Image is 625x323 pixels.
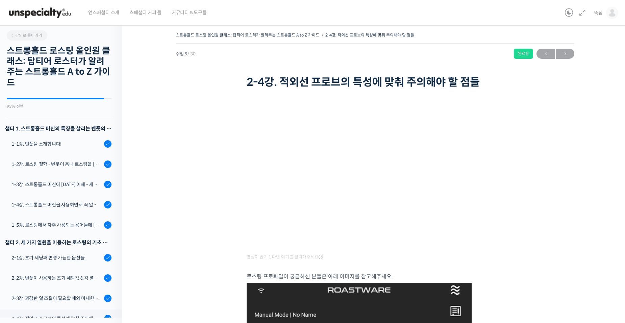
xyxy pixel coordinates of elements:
[11,140,102,148] div: 1-1강. 벤풋을 소개합니다!
[247,254,323,260] span: 영상이 끊기신다면 여기를 클릭해주세요
[11,315,102,322] div: 2-4강. 적외선 프로브의 특성에 맞춰 주의해야 할 점들
[11,254,102,262] div: 2-1강. 초기 세팅과 변경 가능한 옵션들
[176,52,196,56] span: 수업 9
[11,295,102,302] div: 2-3강. 과감한 열 조절이 필요할 때와 미세한 열 조절이 필요할 때
[7,104,111,108] div: 93% 진행
[536,49,555,59] a: ←이전
[187,51,196,57] span: / 30
[325,32,414,38] a: 2-4강. 적외선 프로브의 특성에 맞춰 주의해야 할 점들
[247,272,503,281] p: 로스팅 프로파일이 궁금하신 분들은 아래 이미지를 참고해주세요.
[11,274,102,282] div: 2-2강. 벤풋이 사용하는 초기 세팅값 & 각 열원이 하는 역할
[556,49,574,59] a: 다음→
[10,33,42,38] span: 강의로 돌아가기
[11,221,102,229] div: 1-5강. 로스팅에서 자주 사용되는 용어들에 [DATE] 이해
[5,238,111,247] div: 챕터 2. 세 가지 열원을 이용하는 로스팅의 기초 설계
[5,124,111,133] h3: 챕터 1. 스트롱홀드 머신의 특징을 살리는 벤풋의 로스팅 방식
[247,76,503,89] h1: 2-4강. 적외선 프로브의 특성에 맞춰 주의해야 할 점들
[594,10,603,16] span: 뚝심
[7,30,47,41] a: 강의로 돌아가기
[556,49,574,58] span: →
[7,46,111,88] h2: 스트롱홀드 로스팅 올인원 클래스: 탑티어 로스터가 알려주는 스트롱홀드 A to Z 가이드
[514,49,533,59] div: 완료함
[176,32,319,38] a: 스트롱홀드 로스팅 올인원 클래스: 탑티어 로스터가 알려주는 스트롱홀드 A to Z 가이드
[11,201,102,208] div: 1-4강. 스트롱홀드 머신을 사용하면서 꼭 알고 있어야 할 유의사항
[11,181,102,188] div: 1-3강. 스트롱홀드 머신에 [DATE] 이해 - 세 가지 열원이 만들어내는 변화
[536,49,555,58] span: ←
[11,160,102,168] div: 1-2강. 로스팅 철학 - 벤풋이 옴니 로스팅을 [DATE] 않는 이유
